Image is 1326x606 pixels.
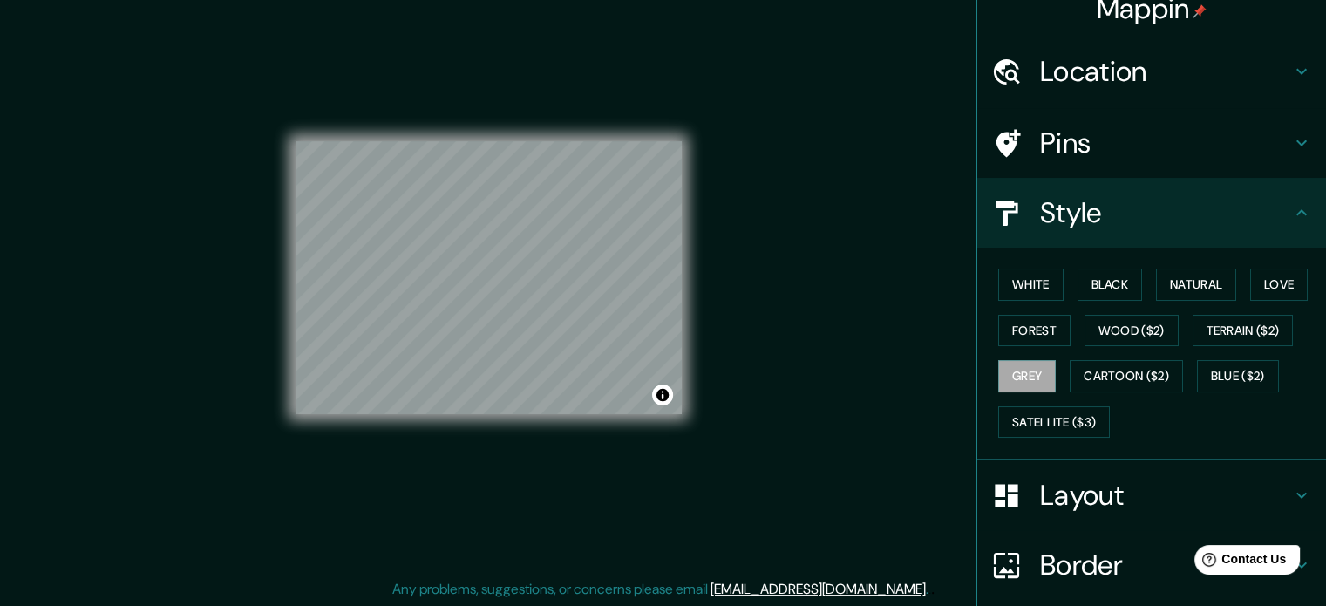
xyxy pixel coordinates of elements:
[977,460,1326,530] div: Layout
[1040,54,1291,89] h4: Location
[931,579,935,600] div: .
[977,37,1326,106] div: Location
[977,178,1326,248] div: Style
[652,385,673,405] button: Toggle attribution
[1040,478,1291,513] h4: Layout
[998,269,1064,301] button: White
[928,579,931,600] div: .
[296,141,682,414] canvas: Map
[1197,360,1279,392] button: Blue ($2)
[1078,269,1143,301] button: Black
[1085,315,1179,347] button: Wood ($2)
[1156,269,1236,301] button: Natural
[1193,315,1294,347] button: Terrain ($2)
[977,108,1326,178] div: Pins
[711,580,926,598] a: [EMAIL_ADDRESS][DOMAIN_NAME]
[1193,4,1207,18] img: pin-icon.png
[1171,538,1307,587] iframe: Help widget launcher
[998,360,1056,392] button: Grey
[1040,126,1291,160] h4: Pins
[1070,360,1183,392] button: Cartoon ($2)
[1250,269,1308,301] button: Love
[1040,195,1291,230] h4: Style
[998,315,1071,347] button: Forest
[392,579,928,600] p: Any problems, suggestions, or concerns please email .
[998,406,1110,439] button: Satellite ($3)
[1040,548,1291,582] h4: Border
[977,530,1326,600] div: Border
